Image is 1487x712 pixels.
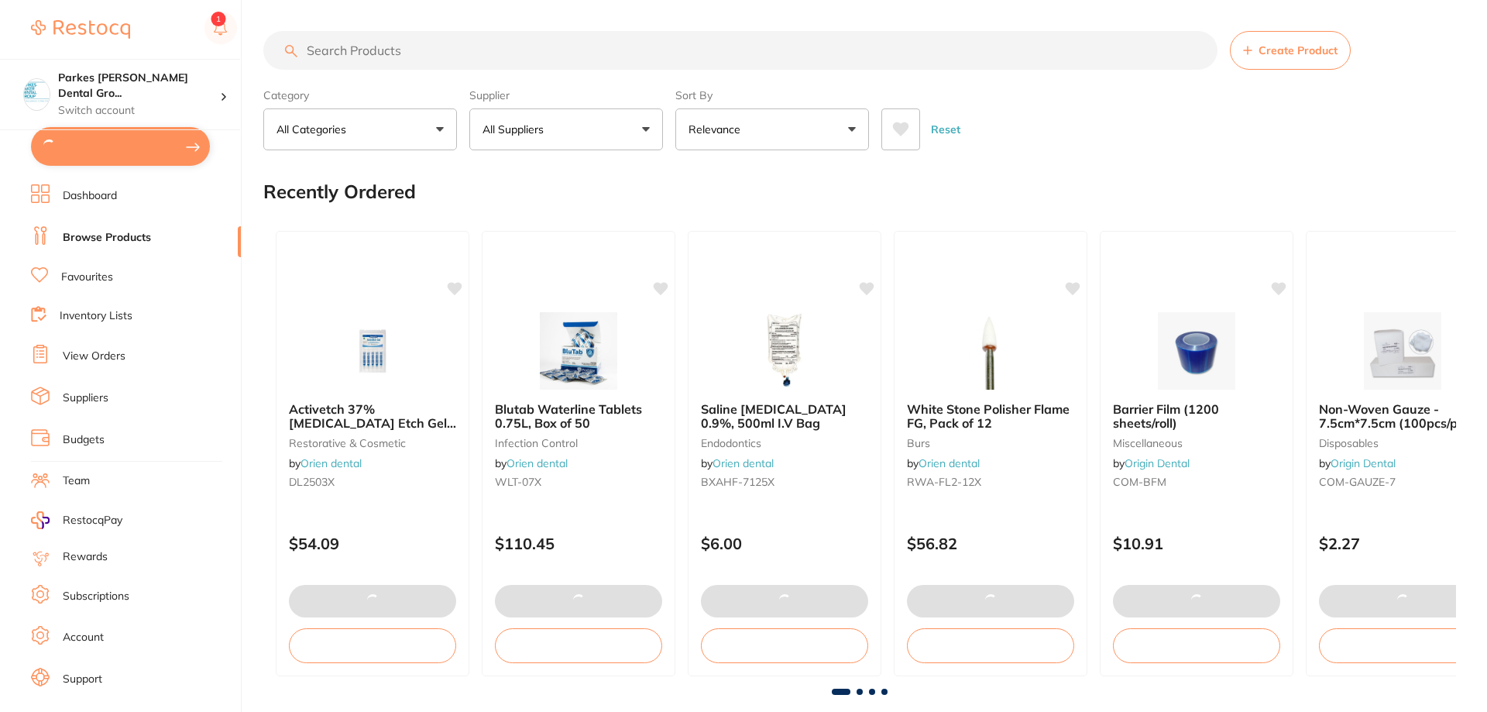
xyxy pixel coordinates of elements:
[1319,476,1486,488] small: COM-GAUZE-7
[1125,456,1190,470] a: Origin Dental
[63,349,125,364] a: View Orders
[31,511,50,529] img: RestocqPay
[495,437,662,449] small: infection control
[919,456,980,470] a: Orien dental
[469,88,663,102] label: Supplier
[58,103,220,119] p: Switch account
[701,402,868,431] b: Saline Sodium Chloride 0.9%, 500ml I.V Bag
[483,122,550,137] p: All Suppliers
[675,108,869,150] button: Relevance
[263,88,457,102] label: Category
[1331,456,1396,470] a: Origin Dental
[495,456,568,470] span: by
[289,476,456,488] small: DL2503X
[1113,535,1280,552] p: $10.91
[263,181,416,203] h2: Recently Ordered
[58,71,220,101] h4: Parkes Baker Dental Group
[1113,402,1280,431] b: Barrier Film (1200 sheets/roll)
[276,122,352,137] p: All Categories
[495,476,662,488] small: WLT-07X
[907,476,1074,488] small: RWA-FL2-12X
[63,549,108,565] a: Rewards
[701,456,774,470] span: by
[1259,44,1338,57] span: Create Product
[300,456,362,470] a: Orien dental
[31,20,130,39] img: Restocq Logo
[713,456,774,470] a: Orien dental
[63,230,151,246] a: Browse Products
[926,108,965,150] button: Reset
[63,390,108,406] a: Suppliers
[1113,456,1190,470] span: by
[289,437,456,449] small: restorative & cosmetic
[1319,437,1486,449] small: disposables
[31,511,122,529] a: RestocqPay
[1113,437,1280,449] small: miscellaneous
[701,476,868,488] small: BXAHF-7125X
[907,456,980,470] span: by
[701,437,868,449] small: endodontics
[1319,456,1396,470] span: by
[63,432,105,448] a: Budgets
[263,108,457,150] button: All Categories
[940,312,1041,390] img: White Stone Polisher Flame FG, Pack of 12
[528,312,629,390] img: Blutab Waterline Tablets 0.75L, Box of 50
[31,12,130,47] a: Restocq Logo
[907,437,1074,449] small: burs
[1230,31,1351,70] button: Create Product
[63,630,104,645] a: Account
[907,402,1074,431] b: White Stone Polisher Flame FG, Pack of 12
[289,535,456,552] p: $54.09
[701,535,868,552] p: $6.00
[63,672,102,687] a: Support
[495,402,662,431] b: Blutab Waterline Tablets 0.75L, Box of 50
[1319,535,1486,552] p: $2.27
[61,270,113,285] a: Favourites
[263,31,1217,70] input: Search Products
[1319,402,1486,431] b: Non-Woven Gauze - 7.5cm*7.5cm (100pcs/pack)
[469,108,663,150] button: All Suppliers
[689,122,747,137] p: Relevance
[1146,312,1247,390] img: Barrier Film (1200 sheets/roll)
[734,312,835,390] img: Saline Sodium Chloride 0.9%, 500ml I.V Bag
[289,402,456,431] b: Activetch 37% Phosphoric Acid Etch Gel, 10 x 3g Syringe Pack
[289,456,362,470] span: by
[495,535,662,552] p: $110.45
[675,88,869,102] label: Sort By
[24,79,50,105] img: Parkes Baker Dental Group
[63,473,90,489] a: Team
[1113,476,1280,488] small: COM-BFM
[322,312,423,390] img: Activetch 37% Phosphoric Acid Etch Gel, 10 x 3g Syringe Pack
[63,513,122,528] span: RestocqPay
[507,456,568,470] a: Orien dental
[63,188,117,204] a: Dashboard
[1352,312,1453,390] img: Non-Woven Gauze - 7.5cm*7.5cm (100pcs/pack)
[63,589,129,604] a: Subscriptions
[907,535,1074,552] p: $56.82
[60,308,132,324] a: Inventory Lists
